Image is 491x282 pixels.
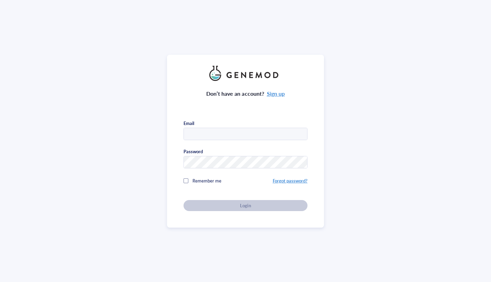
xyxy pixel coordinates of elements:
[209,66,282,81] img: genemod_logo_light-BcqUzbGq.png
[184,148,203,155] div: Password
[184,120,194,126] div: Email
[273,177,307,184] a: Forgot password?
[267,90,285,97] a: Sign up
[192,177,221,184] span: Remember me
[206,89,285,98] div: Don’t have an account?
